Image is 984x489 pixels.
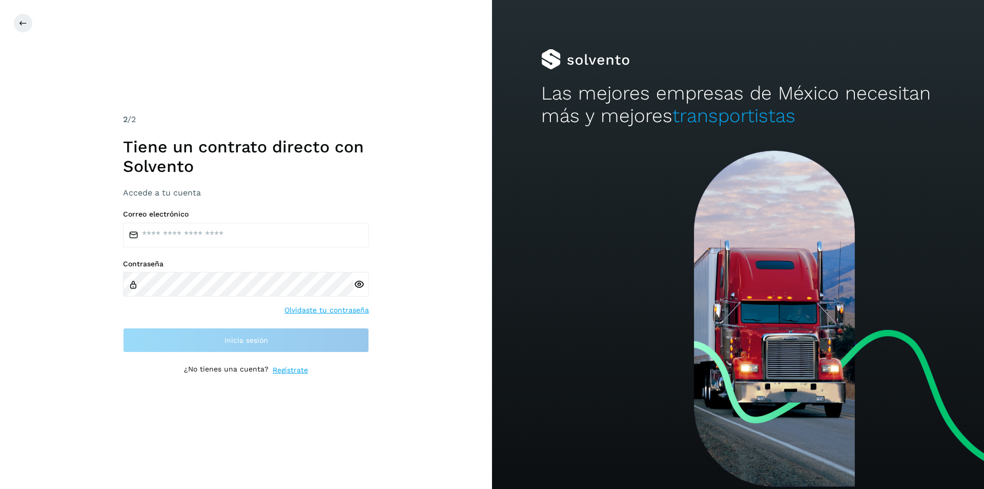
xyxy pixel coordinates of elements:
p: ¿No tienes una cuenta? [184,365,269,376]
a: Olvidaste tu contraseña [284,305,369,316]
h3: Accede a tu cuenta [123,188,369,198]
h1: Tiene un contrato directo con Solvento [123,137,369,177]
span: 2 [123,114,128,124]
h2: Las mejores empresas de México necesitan más y mejores [541,82,935,128]
span: transportistas [672,105,795,127]
label: Contraseña [123,260,369,268]
a: Regístrate [273,365,308,376]
label: Correo electrónico [123,210,369,219]
button: Inicia sesión [123,328,369,353]
div: /2 [123,113,369,126]
span: Inicia sesión [224,337,268,344]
